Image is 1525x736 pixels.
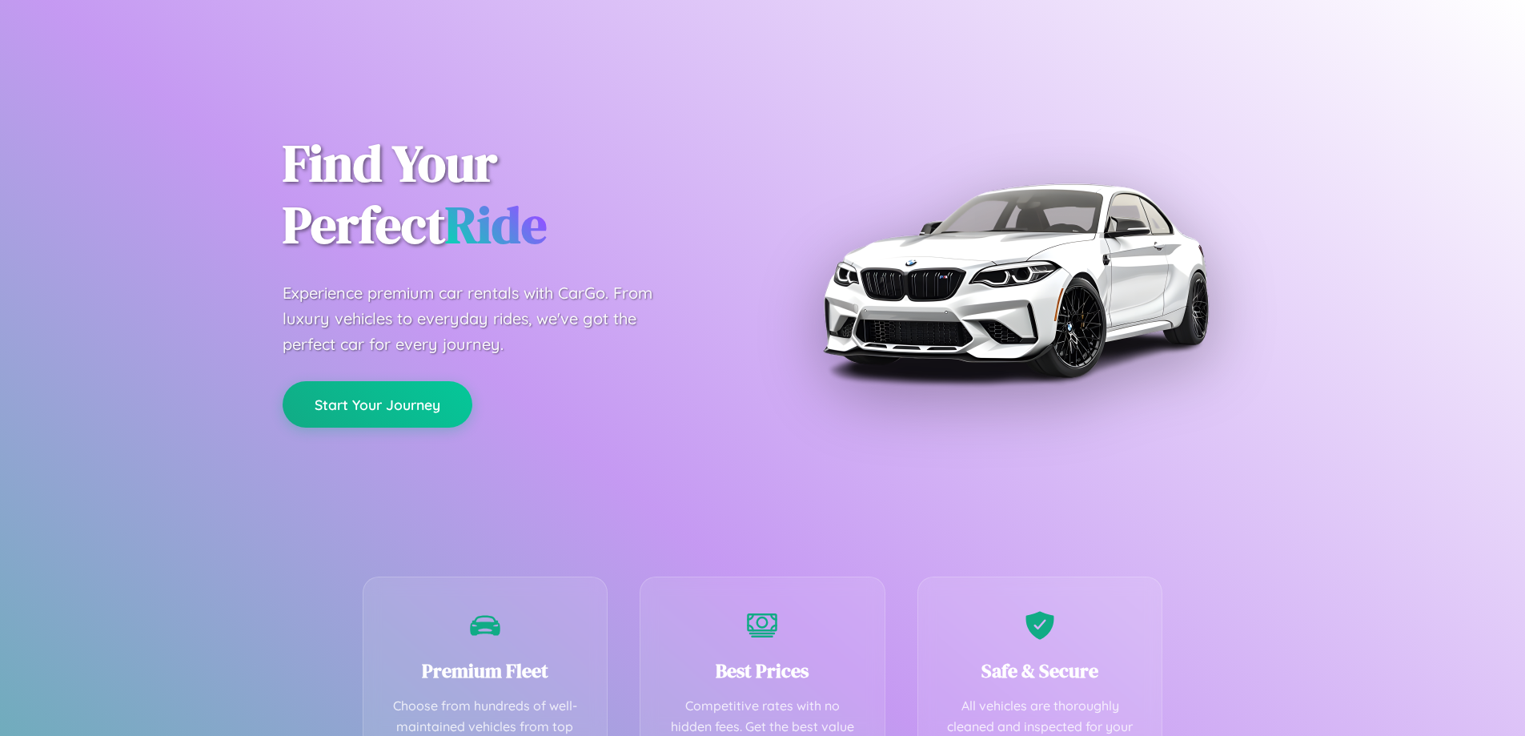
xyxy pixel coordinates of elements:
[815,80,1215,481] img: Premium BMW car rental vehicle
[283,381,472,428] button: Start Your Journey
[664,658,861,684] h3: Best Prices
[283,133,739,256] h1: Find Your Perfect
[387,658,584,684] h3: Premium Fleet
[942,658,1138,684] h3: Safe & Secure
[283,280,683,357] p: Experience premium car rentals with CarGo. From luxury vehicles to everyday rides, we've got the ...
[445,190,547,259] span: Ride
